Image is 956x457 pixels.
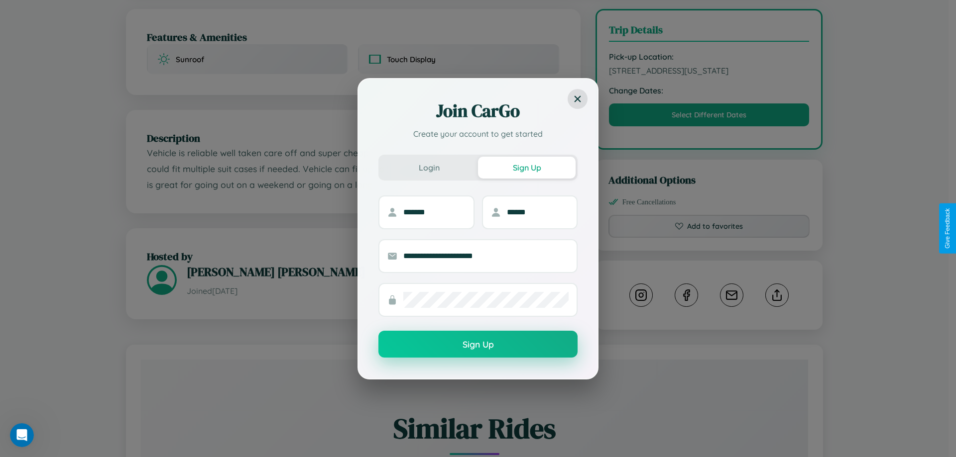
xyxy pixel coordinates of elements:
[380,157,478,179] button: Login
[10,423,34,447] iframe: Intercom live chat
[944,208,951,249] div: Give Feedback
[378,331,578,358] button: Sign Up
[378,99,578,123] h2: Join CarGo
[378,128,578,140] p: Create your account to get started
[478,157,576,179] button: Sign Up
